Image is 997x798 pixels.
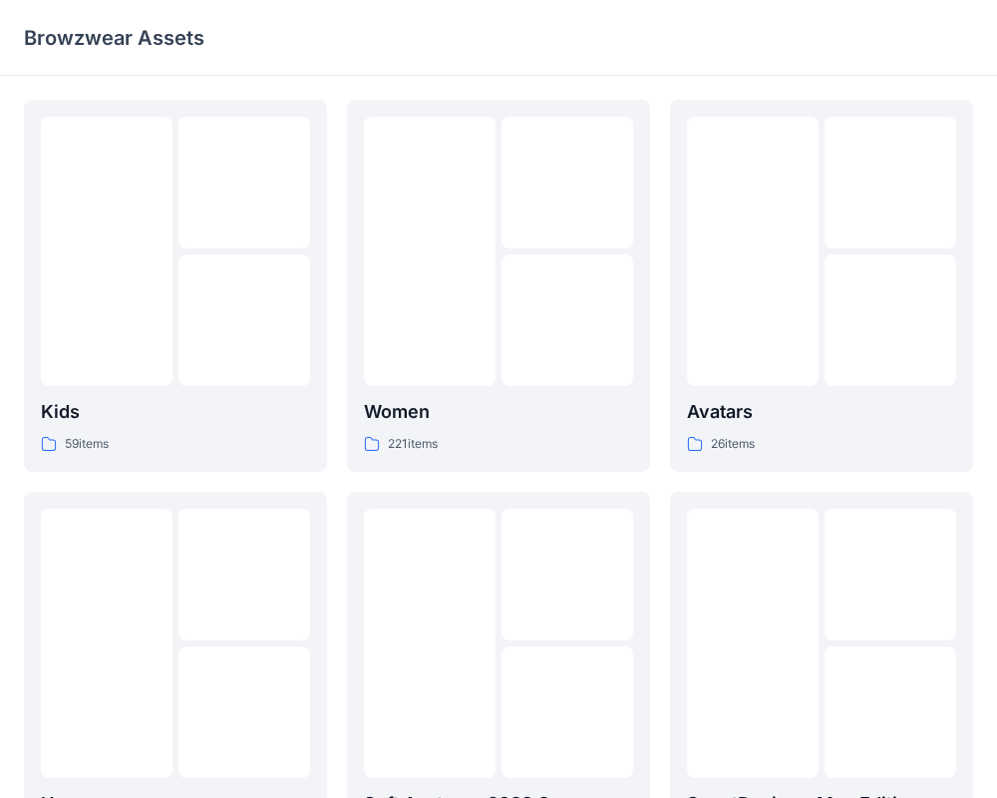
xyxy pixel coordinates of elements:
p: 26 items [711,434,755,455]
a: Avatars26items [670,100,973,472]
p: Avatars [687,398,956,426]
p: Women [364,398,633,426]
p: Kids [41,398,310,426]
a: Kids59items [24,100,327,472]
a: Women221items [347,100,650,472]
p: 59 items [65,434,109,455]
p: 221 items [388,434,438,455]
p: Browzwear Assets [24,24,204,52]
